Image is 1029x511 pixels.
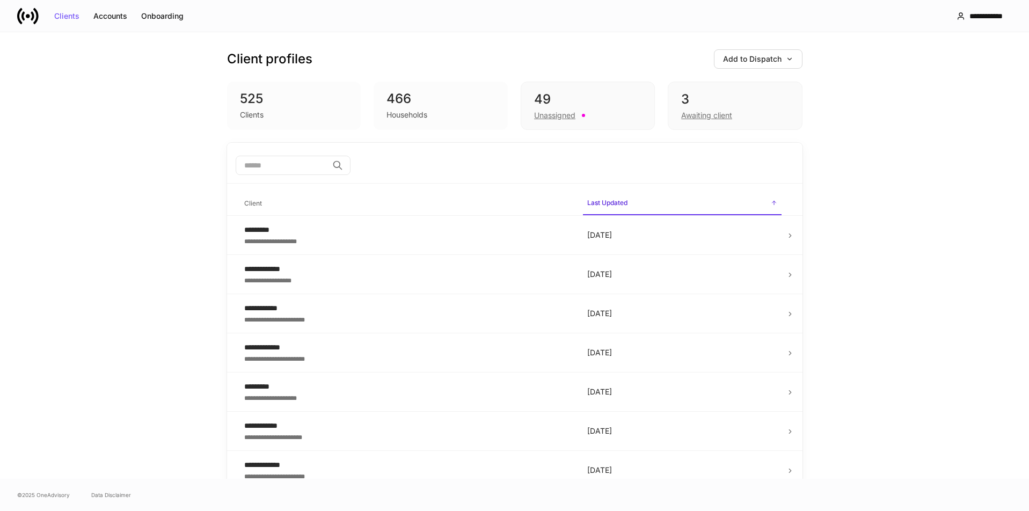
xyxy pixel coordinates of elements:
p: [DATE] [587,308,777,319]
p: [DATE] [587,386,777,397]
a: Data Disclaimer [91,491,131,499]
span: Client [240,193,574,215]
div: Add to Dispatch [723,55,793,63]
p: [DATE] [587,465,777,476]
div: Accounts [93,12,127,20]
span: © 2025 OneAdvisory [17,491,70,499]
p: [DATE] [587,230,777,240]
div: 49 [534,91,641,108]
div: 3Awaiting client [668,82,802,130]
h6: Client [244,198,262,208]
button: Add to Dispatch [714,49,802,69]
p: [DATE] [587,426,777,436]
div: Onboarding [141,12,184,20]
div: 3 [681,91,789,108]
div: 49Unassigned [521,82,655,130]
p: [DATE] [587,347,777,358]
span: Last Updated [583,192,782,215]
div: Clients [54,12,79,20]
button: Accounts [86,8,134,25]
button: Onboarding [134,8,191,25]
div: 466 [386,90,495,107]
div: Households [386,109,427,120]
p: [DATE] [587,269,777,280]
button: Clients [47,8,86,25]
div: Awaiting client [681,110,732,121]
h3: Client profiles [227,50,312,68]
div: Clients [240,109,264,120]
h6: Last Updated [587,198,627,208]
div: Unassigned [534,110,575,121]
div: 525 [240,90,348,107]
